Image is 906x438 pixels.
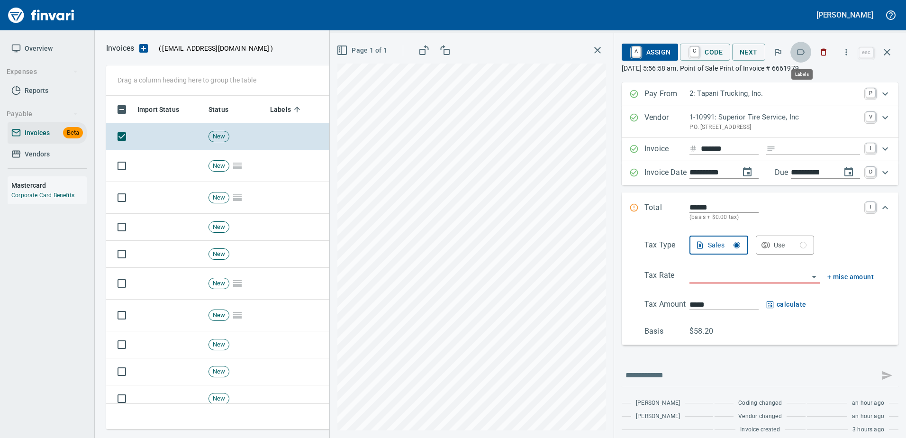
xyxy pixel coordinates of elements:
[632,46,641,57] a: A
[326,331,378,358] td: [DATE]
[866,202,875,211] a: T
[768,42,788,63] button: Flag
[852,399,884,408] span: an hour ago
[622,192,898,232] div: Expand
[8,80,87,101] a: Reports
[813,42,834,63] button: Discard
[644,88,689,100] p: Pay From
[622,82,898,106] div: Expand
[689,88,860,99] p: 2: Tapani Trucking, Inc.
[338,45,387,56] span: Page 1 of 1
[644,299,689,310] p: Tax Amount
[689,112,860,123] p: 1-10991: Superior Tire Service, Inc
[229,311,245,319] span: Pages Split
[8,144,87,165] a: Vendors
[740,425,780,435] span: Invoice created
[326,300,378,331] td: [DATE]
[106,43,134,54] p: Invoices
[25,85,48,97] span: Reports
[644,167,689,179] p: Invoice Date
[326,385,378,412] td: [DATE]
[270,104,291,115] span: Labels
[209,132,229,141] span: New
[644,270,689,283] p: Tax Rate
[622,64,898,73] p: [DATE] 5:56:58 am. Point of Sale Print of Invoice # 6661979.
[852,425,884,435] span: 3 hours ago
[3,63,82,81] button: Expenses
[25,148,50,160] span: Vendors
[25,43,53,55] span: Overview
[644,112,689,132] p: Vendor
[866,88,875,98] a: P
[766,144,776,154] svg: Invoice description
[153,44,273,53] p: ( )
[326,268,378,300] td: [DATE]
[326,123,378,150] td: [DATE]
[229,162,245,169] span: Pages Split
[209,340,229,349] span: New
[689,326,734,337] p: $58.20
[3,105,82,123] button: Payable
[622,137,898,161] div: Expand
[690,46,699,57] a: C
[137,104,191,115] span: Import Status
[229,279,245,287] span: Pages Split
[636,399,680,408] span: [PERSON_NAME]
[326,358,378,385] td: [DATE]
[106,43,134,54] nav: breadcrumb
[134,43,153,54] button: Upload an Invoice
[209,162,229,171] span: New
[644,326,689,337] p: Basis
[270,104,303,115] span: Labels
[859,47,873,58] a: esc
[688,44,723,60] span: Code
[335,42,391,59] button: Page 1 of 1
[209,279,229,288] span: New
[622,44,678,61] button: AAssign
[63,128,83,138] span: Beta
[326,182,378,214] td: [DATE]
[7,108,78,120] span: Payable
[11,192,74,199] a: Corporate Card Benefits
[209,193,229,202] span: New
[774,239,807,251] div: Use
[857,41,898,64] span: Close invoice
[636,412,680,421] span: [PERSON_NAME]
[8,38,87,59] a: Overview
[852,412,884,421] span: an hour ago
[161,44,270,53] span: [EMAIL_ADDRESS][DOMAIN_NAME]
[689,143,697,155] svg: Invoice number
[836,42,857,63] button: More
[326,241,378,268] td: [DATE]
[229,193,245,201] span: Pages Split
[208,104,241,115] span: Status
[689,236,748,255] button: Sales
[622,161,898,185] div: Expand
[689,213,860,222] p: (basis + $0.00 tax)
[689,123,860,132] p: P.O. [STREET_ADDRESS]
[326,150,378,182] td: [DATE]
[644,143,689,155] p: Invoice
[6,4,77,27] img: Finvari
[740,46,758,58] span: Next
[680,44,730,61] button: CCode
[827,271,874,283] button: + misc amount
[756,236,815,255] button: Use
[736,161,759,183] button: change date
[11,180,87,191] h6: Mastercard
[209,367,229,376] span: New
[738,412,781,421] span: Vendor changed
[766,299,806,310] button: calculate
[775,167,820,178] p: Due
[866,143,875,153] a: I
[837,161,860,183] button: change due date
[209,394,229,403] span: New
[25,127,50,139] span: Invoices
[876,364,898,387] span: This records your message into the invoice and notifies anyone mentioned
[708,239,740,251] div: Sales
[732,44,765,61] button: Next
[209,223,229,232] span: New
[644,202,689,222] p: Total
